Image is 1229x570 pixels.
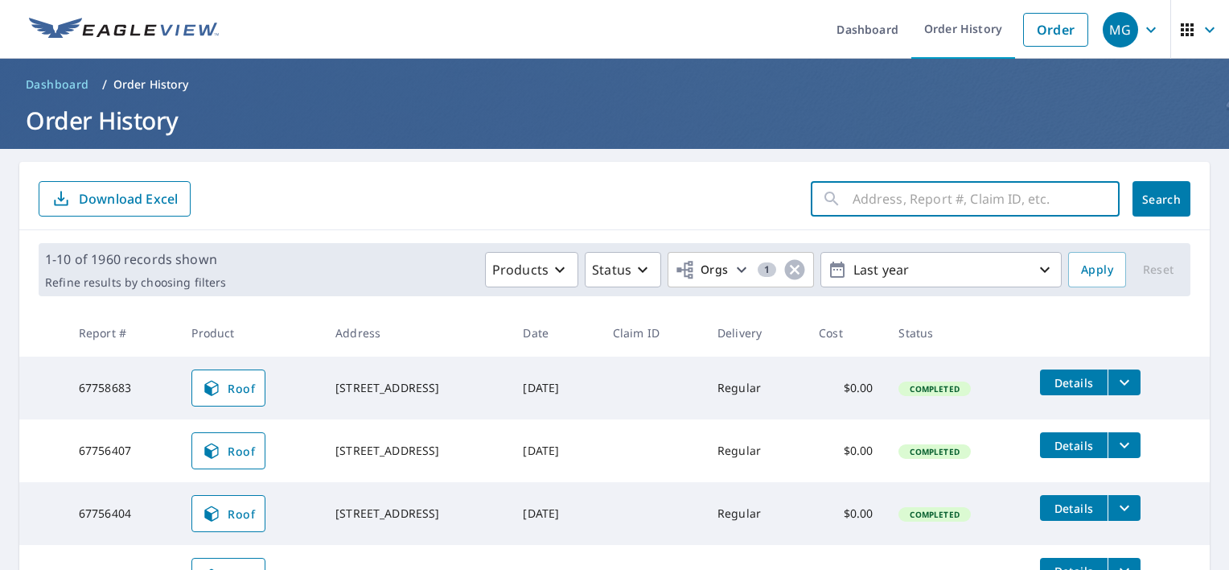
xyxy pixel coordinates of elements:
h1: Order History [19,104,1210,137]
td: [DATE] [510,357,599,419]
td: 67756407 [66,419,179,482]
a: Roof [191,370,265,407]
td: $0.00 [806,419,886,482]
a: Order [1023,13,1088,47]
a: Dashboard [19,72,96,97]
button: filesDropdownBtn-67756407 [1108,432,1141,458]
span: Search [1145,192,1178,207]
th: Status [886,309,1026,357]
li: / [102,75,107,94]
span: Orgs [675,260,729,280]
button: Apply [1068,252,1126,287]
p: Download Excel [79,190,178,208]
div: MG [1103,12,1138,47]
button: Orgs1 [668,252,814,287]
span: Dashboard [26,76,89,93]
button: detailsBtn-67756404 [1040,495,1108,521]
p: Products [492,260,549,279]
th: Claim ID [600,309,705,357]
div: [STREET_ADDRESS] [335,443,497,459]
th: Product [179,309,323,357]
span: Roof [202,378,255,398]
button: detailsBtn-67756407 [1040,432,1108,458]
td: $0.00 [806,357,886,419]
span: Completed [900,509,968,520]
th: Delivery [705,309,806,357]
span: Completed [900,446,968,457]
button: Products [485,252,578,287]
th: Cost [806,309,886,357]
p: Refine results by choosing filters [45,275,226,290]
td: Regular [705,357,806,419]
button: detailsBtn-67758683 [1040,370,1108,395]
span: 1 [758,264,776,275]
td: 67756404 [66,482,179,545]
th: Address [323,309,510,357]
p: Last year [847,256,1035,284]
div: [STREET_ADDRESS] [335,380,497,396]
span: Completed [900,383,968,394]
nav: breadcrumb [19,72,1210,97]
button: Last year [820,252,1062,287]
span: Roof [202,504,255,523]
th: Date [510,309,599,357]
td: [DATE] [510,482,599,545]
td: 67758683 [66,357,179,419]
p: Order History [113,76,189,93]
td: [DATE] [510,419,599,482]
button: filesDropdownBtn-67758683 [1108,370,1141,395]
th: Report # [66,309,179,357]
button: Status [585,252,661,287]
img: EV Logo [29,18,219,42]
div: [STREET_ADDRESS] [335,506,497,522]
p: 1-10 of 1960 records shown [45,250,226,269]
a: Roof [191,495,265,532]
button: filesDropdownBtn-67756404 [1108,495,1141,521]
button: Search [1132,181,1190,217]
td: Regular [705,419,806,482]
p: Status [592,260,631,279]
input: Address, Report #, Claim ID, etc. [853,176,1120,221]
td: Regular [705,482,806,545]
button: Download Excel [39,181,191,217]
span: Details [1050,438,1098,453]
span: Apply [1081,260,1113,280]
span: Details [1050,375,1098,390]
span: Details [1050,501,1098,516]
a: Roof [191,432,265,469]
td: $0.00 [806,482,886,545]
span: Roof [202,441,255,461]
